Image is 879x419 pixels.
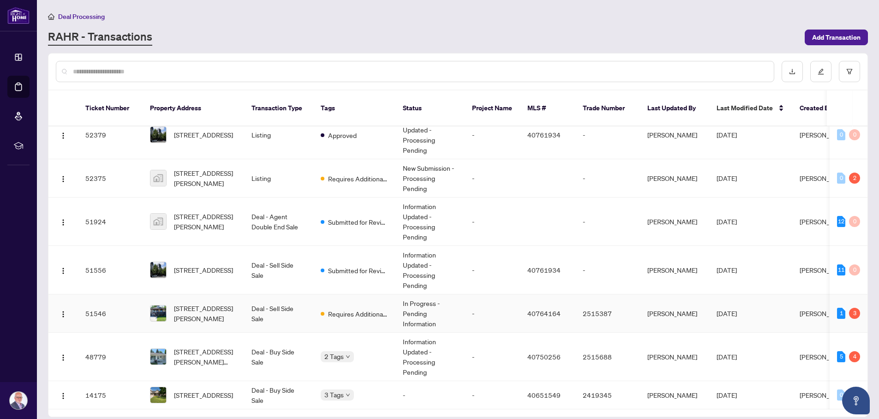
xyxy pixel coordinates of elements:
[527,391,561,399] span: 40651549
[849,129,860,140] div: 0
[717,353,737,361] span: [DATE]
[527,131,561,139] span: 40761934
[328,309,388,319] span: Requires Additional Docs
[789,68,795,75] span: download
[244,294,313,333] td: Deal - Sell Side Sale
[842,387,870,414] button: Open asap
[324,389,344,400] span: 3 Tags
[78,246,143,294] td: 51556
[150,262,166,278] img: thumbnail-img
[324,351,344,362] span: 2 Tags
[837,264,845,275] div: 11
[849,173,860,184] div: 2
[174,303,237,323] span: [STREET_ADDRESS][PERSON_NAME]
[717,103,773,113] span: Last Modified Date
[640,159,709,198] td: [PERSON_NAME]
[575,246,640,294] td: -
[640,90,709,126] th: Last Updated By
[328,265,388,275] span: Submitted for Review
[48,13,54,20] span: home
[640,246,709,294] td: [PERSON_NAME]
[465,90,520,126] th: Project Name
[174,168,237,188] span: [STREET_ADDRESS][PERSON_NAME]
[150,387,166,403] img: thumbnail-img
[150,305,166,321] img: thumbnail-img
[78,159,143,198] td: 52375
[56,306,71,321] button: Logo
[56,263,71,277] button: Logo
[782,61,803,82] button: download
[78,198,143,246] td: 51924
[78,294,143,333] td: 51546
[837,308,845,319] div: 1
[58,12,105,21] span: Deal Processing
[849,351,860,362] div: 4
[812,30,861,45] span: Add Transaction
[244,198,313,246] td: Deal - Agent Double End Sale
[244,246,313,294] td: Deal - Sell Side Sale
[150,127,166,143] img: thumbnail-img
[465,246,520,294] td: -
[818,68,824,75] span: edit
[60,354,67,361] img: Logo
[527,353,561,361] span: 40750256
[395,159,465,198] td: New Submission - Processing Pending
[174,211,237,232] span: [STREET_ADDRESS][PERSON_NAME]
[465,111,520,159] td: -
[150,349,166,365] img: thumbnail-img
[800,174,849,182] span: [PERSON_NAME]
[60,392,67,400] img: Logo
[709,90,792,126] th: Last Modified Date
[800,309,849,317] span: [PERSON_NAME]
[56,349,71,364] button: Logo
[346,354,350,359] span: down
[465,333,520,381] td: -
[575,198,640,246] td: -
[465,381,520,409] td: -
[846,68,853,75] span: filter
[48,29,152,46] a: RAHR - Transactions
[837,351,845,362] div: 5
[640,111,709,159] td: [PERSON_NAME]
[527,266,561,274] span: 40761934
[174,130,233,140] span: [STREET_ADDRESS]
[800,391,849,399] span: [PERSON_NAME]
[792,90,848,126] th: Created By
[575,111,640,159] td: -
[56,127,71,142] button: Logo
[143,90,244,126] th: Property Address
[395,333,465,381] td: Information Updated - Processing Pending
[395,381,465,409] td: -
[575,333,640,381] td: 2515688
[527,309,561,317] span: 40764164
[150,214,166,229] img: thumbnail-img
[800,353,849,361] span: [PERSON_NAME]
[575,159,640,198] td: -
[800,131,849,139] span: [PERSON_NAME]
[717,217,737,226] span: [DATE]
[328,174,388,184] span: Requires Additional Docs
[717,309,737,317] span: [DATE]
[717,174,737,182] span: [DATE]
[346,393,350,397] span: down
[395,246,465,294] td: Information Updated - Processing Pending
[174,390,233,400] span: [STREET_ADDRESS]
[10,392,27,409] img: Profile Icon
[717,131,737,139] span: [DATE]
[575,381,640,409] td: 2419345
[465,198,520,246] td: -
[837,389,845,401] div: 0
[575,90,640,126] th: Trade Number
[174,265,233,275] span: [STREET_ADDRESS]
[60,219,67,226] img: Logo
[395,111,465,159] td: Information Updated - Processing Pending
[640,294,709,333] td: [PERSON_NAME]
[78,333,143,381] td: 48779
[174,347,237,367] span: [STREET_ADDRESS][PERSON_NAME][PERSON_NAME]
[56,214,71,229] button: Logo
[244,381,313,409] td: Deal - Buy Side Sale
[800,217,849,226] span: [PERSON_NAME]
[717,391,737,399] span: [DATE]
[849,264,860,275] div: 0
[244,111,313,159] td: Listing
